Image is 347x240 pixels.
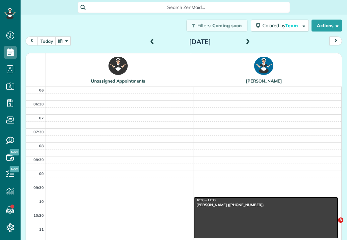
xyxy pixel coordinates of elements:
[212,23,242,29] span: Coming soon
[251,20,309,31] button: Colored byTeam
[262,23,300,29] span: Colored by
[324,217,340,233] iframe: Intercom live chat
[254,57,273,75] img: CM
[39,171,44,176] span: 09
[108,57,128,75] img: !
[329,36,342,45] button: next
[34,185,44,190] span: 09:30
[39,227,44,232] span: 11
[26,36,38,45] button: prev
[10,149,19,155] span: New
[34,130,44,134] span: 07:30
[285,23,299,29] span: Team
[34,157,44,162] span: 08:30
[196,203,336,207] div: [PERSON_NAME] ([PHONE_NUMBER])
[39,144,44,148] span: 08
[191,53,337,87] th: [PERSON_NAME]
[37,36,56,45] button: Today
[196,199,216,202] span: 10:00 - 11:30
[34,213,44,218] span: 10:30
[312,20,342,31] button: Actions
[39,199,44,204] span: 10
[34,102,44,106] span: 06:30
[39,116,44,120] span: 07
[10,166,19,172] span: New
[39,88,44,92] span: 06
[159,38,242,45] h2: [DATE]
[338,217,343,223] span: 3
[45,53,191,87] th: Unassigned Appointments
[197,23,211,29] span: Filters:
